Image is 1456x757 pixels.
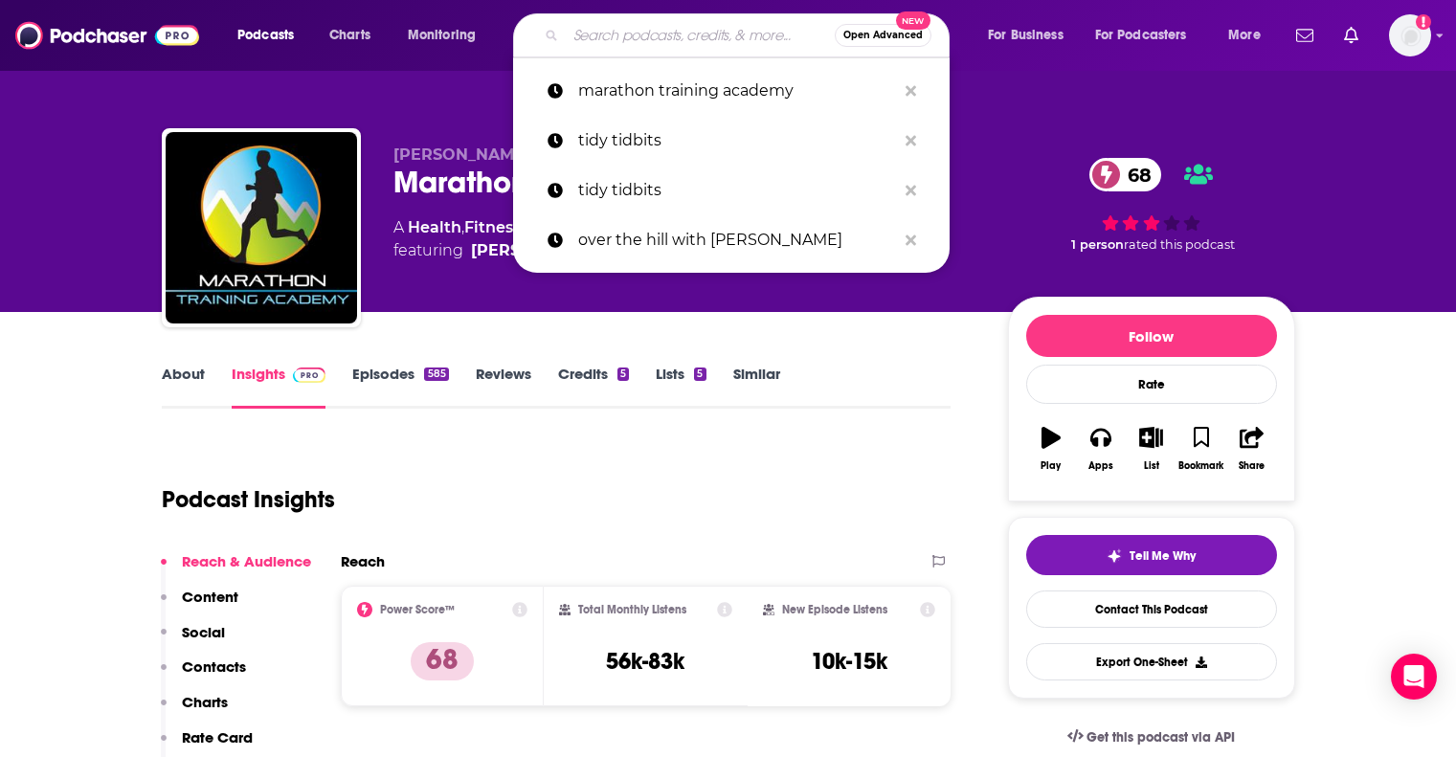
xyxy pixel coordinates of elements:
[1215,20,1285,51] button: open menu
[182,623,225,641] p: Social
[182,588,238,606] p: Content
[1089,158,1161,191] a: 68
[1008,145,1295,264] div: 68 1 personrated this podcast
[835,24,931,47] button: Open AdvancedNew
[161,657,246,693] button: Contacts
[15,17,199,54] img: Podchaser - Follow, Share and Rate Podcasts
[1095,22,1187,49] span: For Podcasters
[393,239,662,262] span: featuring
[617,367,629,381] div: 5
[237,22,294,49] span: Podcasts
[513,215,950,265] a: over the hill with [PERSON_NAME]
[578,215,896,265] p: over the hill with selena hill
[1071,237,1124,252] span: 1 person
[1288,19,1321,52] a: Show notifications dropdown
[896,11,930,30] span: New
[1389,14,1431,56] span: Logged in as GregKubie
[1026,365,1277,404] div: Rate
[394,20,501,51] button: open menu
[1176,414,1226,483] button: Bookmark
[162,365,205,409] a: About
[411,642,474,680] p: 68
[1239,460,1265,472] div: Share
[1130,548,1196,564] span: Tell Me Why
[161,552,311,588] button: Reach & Audience
[694,367,706,381] div: 5
[531,13,968,57] div: Search podcasts, credits, & more...
[182,552,311,570] p: Reach & Audience
[461,218,464,236] span: ,
[393,145,707,164] span: [PERSON_NAME] and [PERSON_NAME]
[578,603,686,616] h2: Total Monthly Listens
[1126,414,1176,483] button: List
[1389,14,1431,56] button: Show profile menu
[408,218,461,236] a: Health
[161,693,228,728] button: Charts
[578,116,896,166] p: tidy tidbits
[1041,460,1061,472] div: Play
[393,216,662,262] div: A podcast
[1088,460,1113,472] div: Apps
[380,603,455,616] h2: Power Score™
[1336,19,1366,52] a: Show notifications dropdown
[166,132,357,323] img: Marathon Training Academy
[224,20,319,51] button: open menu
[1086,729,1235,746] span: Get this podcast via API
[1391,654,1437,700] div: Open Intercom Messenger
[1083,20,1215,51] button: open menu
[988,22,1064,49] span: For Business
[1144,460,1159,472] div: List
[782,603,887,616] h2: New Episode Listens
[1026,643,1277,680] button: Export One-Sheet
[182,693,228,711] p: Charts
[1026,315,1277,357] button: Follow
[1389,14,1431,56] img: User Profile
[182,728,253,746] p: Rate Card
[843,31,923,40] span: Open Advanced
[182,657,246,676] p: Contacts
[162,485,335,514] h1: Podcast Insights
[1076,414,1126,483] button: Apps
[974,20,1087,51] button: open menu
[161,623,225,658] button: Social
[513,116,950,166] a: tidy tidbits
[352,365,448,409] a: Episodes585
[317,20,382,51] a: Charts
[513,166,950,215] a: tidy tidbits
[1226,414,1276,483] button: Share
[606,647,684,676] h3: 56k-83k
[1416,14,1431,30] svg: Add a profile image
[1026,414,1076,483] button: Play
[1026,535,1277,575] button: tell me why sparkleTell Me Why
[566,20,835,51] input: Search podcasts, credits, & more...
[329,22,370,49] span: Charts
[558,365,629,409] a: Credits5
[733,365,780,409] a: Similar
[656,365,706,409] a: Lists5
[341,552,385,570] h2: Reach
[1109,158,1161,191] span: 68
[161,588,238,623] button: Content
[513,66,950,116] a: marathon training academy
[1107,548,1122,564] img: tell me why sparkle
[476,365,531,409] a: Reviews
[1124,237,1235,252] span: rated this podcast
[408,22,476,49] span: Monitoring
[424,367,448,381] div: 585
[1228,22,1261,49] span: More
[464,218,521,236] a: Fitness
[1178,460,1223,472] div: Bookmark
[578,66,896,116] p: marathon training academy
[471,239,608,262] a: Trevor Spencer
[1026,590,1277,628] a: Contact This Podcast
[232,365,326,409] a: InsightsPodchaser Pro
[293,367,326,383] img: Podchaser Pro
[578,166,896,215] p: tidy tidbits
[811,647,887,676] h3: 10k-15k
